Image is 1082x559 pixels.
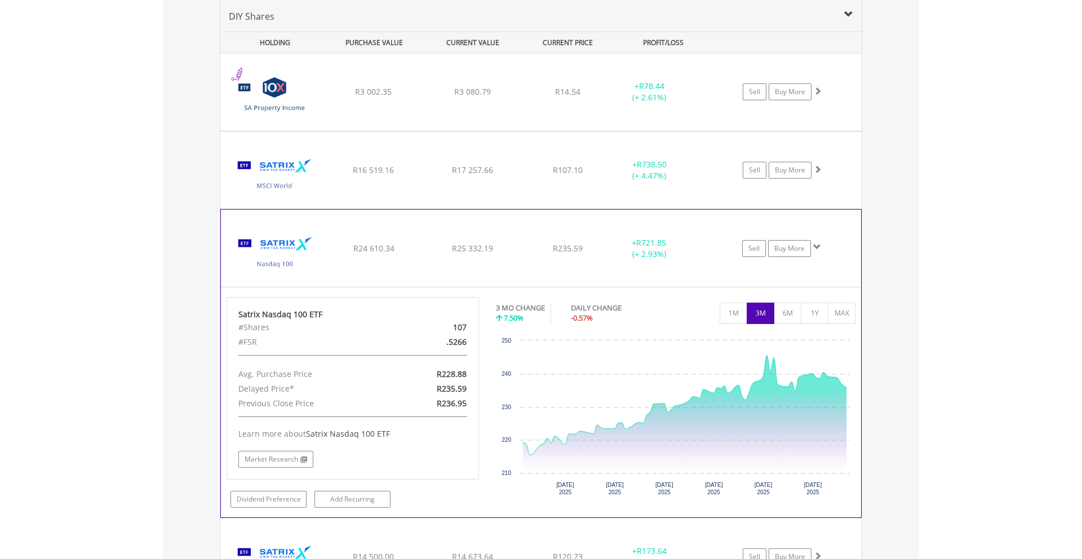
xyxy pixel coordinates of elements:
[452,165,493,175] span: R17 257.66
[769,83,812,100] a: Buy More
[437,398,467,409] span: R236.95
[655,482,673,495] text: [DATE] 2025
[502,437,511,443] text: 220
[437,369,467,379] span: R228.88
[571,303,661,313] div: DAILY CHANGE
[615,32,711,53] div: PROFIT/LOSS
[639,81,664,91] span: R78.44
[229,10,274,23] span: DIY Shares
[636,237,666,248] span: R721.85
[226,146,323,206] img: TFSA.STXWDM.png
[502,470,511,476] text: 210
[496,335,856,504] div: Chart. Highcharts interactive chart.
[704,482,722,495] text: [DATE] 2025
[637,545,667,556] span: R173.64
[353,243,394,254] span: R24 610.34
[496,303,545,313] div: 3 MO CHANGE
[553,243,583,254] span: R235.59
[747,303,774,324] button: 3M
[553,165,583,175] span: R107.10
[555,86,580,97] span: R14.54
[393,335,475,349] div: .5266
[393,320,475,335] div: 107
[230,367,393,381] div: Avg. Purchase Price
[502,371,511,377] text: 240
[452,243,493,254] span: R25 332.19
[314,491,391,508] a: Add Recurring
[504,313,524,323] span: 7.50%
[230,381,393,396] div: Delayed Price*
[230,335,393,349] div: #FSR
[774,303,801,324] button: 6M
[238,309,467,320] div: Satrix Nasdaq 100 ETF
[238,451,313,468] a: Market Research
[496,335,855,504] svg: Interactive chart
[637,159,667,170] span: R738.50
[571,313,593,323] span: -0.57%
[769,162,812,179] a: Buy More
[326,32,422,53] div: PURCHASE VALUE
[502,338,511,344] text: 250
[743,83,766,100] a: Sell
[556,482,574,495] text: [DATE] 2025
[742,240,766,257] a: Sell
[424,32,521,53] div: CURRENT VALUE
[768,240,811,257] a: Buy More
[230,320,393,335] div: #Shares
[502,404,511,410] text: 230
[607,159,692,181] div: + (+ 4.47%)
[230,491,307,508] a: Dividend Preference
[754,482,772,495] text: [DATE] 2025
[523,32,613,53] div: CURRENT PRICE
[230,396,393,411] div: Previous Close Price
[306,428,390,439] span: Satrix Nasdaq 100 ETF
[355,86,392,97] span: R3 002.35
[437,383,467,394] span: R235.59
[606,482,624,495] text: [DATE] 2025
[828,303,855,324] button: MAX
[801,303,828,324] button: 1Y
[227,224,323,283] img: TFSA.STXNDQ.png
[720,303,747,324] button: 1M
[607,81,692,103] div: + (+ 2.61%)
[353,165,394,175] span: R16 519.16
[454,86,491,97] span: R3 080.79
[743,162,766,179] a: Sell
[226,68,323,128] img: TFSA.CSPROP.png
[804,482,822,495] text: [DATE] 2025
[607,237,691,260] div: + (+ 2.93%)
[221,32,323,53] div: HOLDING
[238,428,467,440] div: Learn more about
